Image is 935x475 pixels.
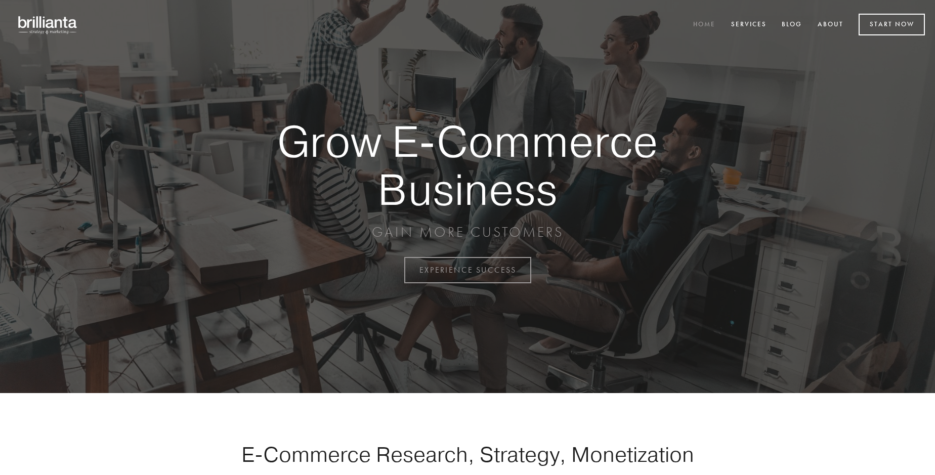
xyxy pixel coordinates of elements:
a: Home [687,17,722,33]
a: EXPERIENCE SUCCESS [404,257,531,283]
a: Services [725,17,773,33]
p: GAIN MORE CUSTOMERS [242,223,693,241]
h1: E-Commerce Research, Strategy, Monetization [209,442,726,467]
a: About [811,17,850,33]
a: Blog [775,17,809,33]
a: Start Now [859,14,925,35]
img: brillianta - research, strategy, marketing [10,10,86,39]
strong: Grow E-Commerce Business [242,117,693,213]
